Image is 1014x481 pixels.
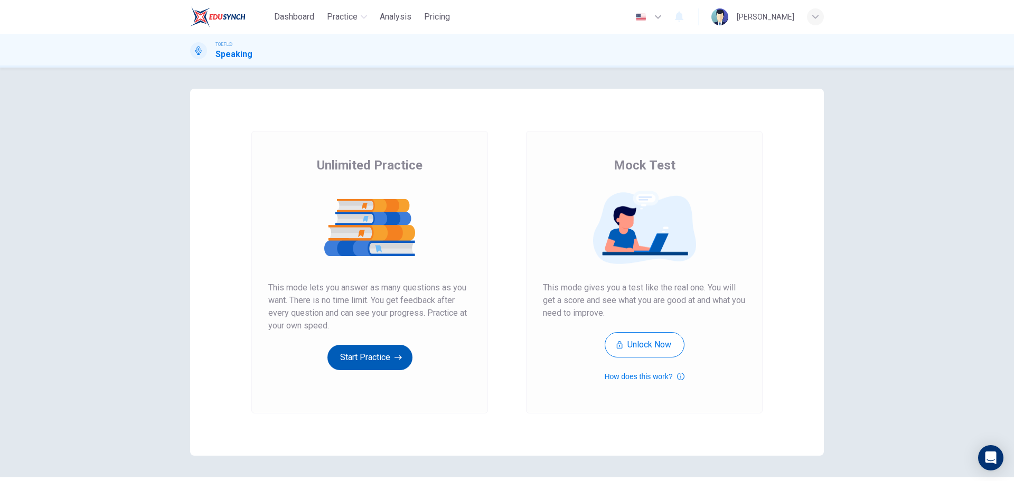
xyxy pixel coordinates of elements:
[215,48,252,61] h1: Speaking
[215,41,232,48] span: TOEFL®
[317,157,422,174] span: Unlimited Practice
[270,7,318,26] button: Dashboard
[543,281,746,319] span: This mode gives you a test like the real one. You will get a score and see what you are good at a...
[605,332,684,357] button: Unlock Now
[323,7,371,26] button: Practice
[604,370,684,383] button: How does this work?
[380,11,411,23] span: Analysis
[268,281,471,332] span: This mode lets you answer as many questions as you want. There is no time limit. You get feedback...
[614,157,675,174] span: Mock Test
[190,6,270,27] a: EduSynch logo
[327,345,412,370] button: Start Practice
[375,7,416,26] button: Analysis
[634,13,647,21] img: en
[420,7,454,26] button: Pricing
[711,8,728,25] img: Profile picture
[327,11,358,23] span: Practice
[424,11,450,23] span: Pricing
[274,11,314,23] span: Dashboard
[190,6,246,27] img: EduSynch logo
[978,445,1003,470] div: Open Intercom Messenger
[737,11,794,23] div: [PERSON_NAME]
